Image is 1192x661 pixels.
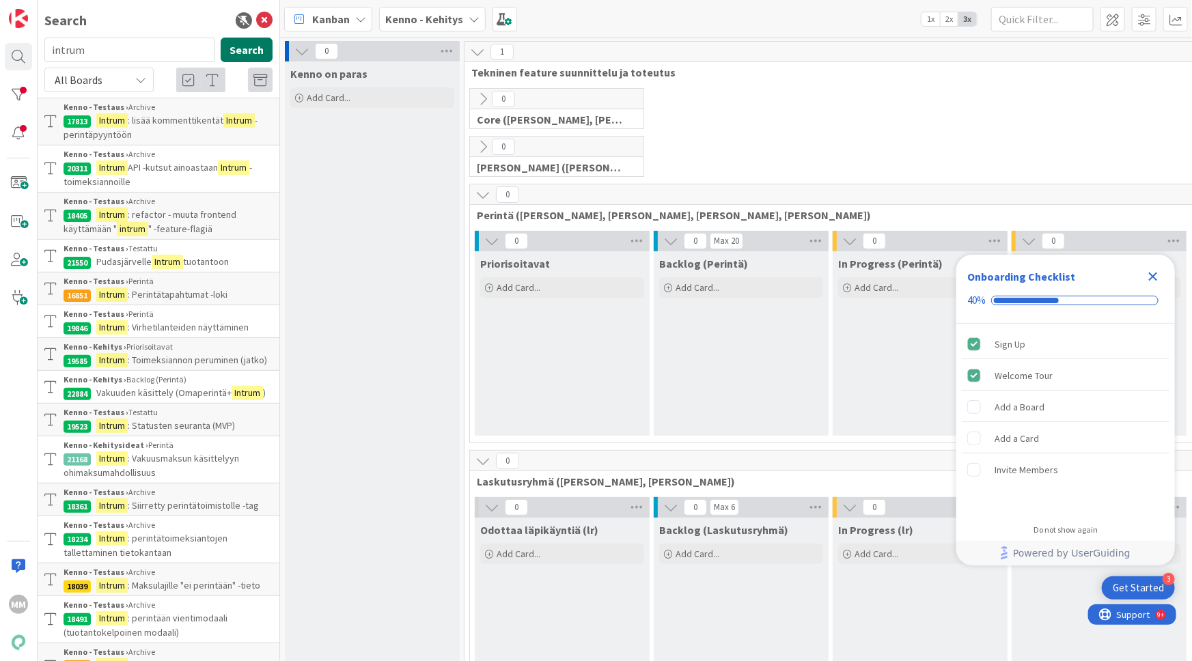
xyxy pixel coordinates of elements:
div: 16851 [64,290,91,302]
span: : Perintätapahtumat -loki [128,288,227,300]
mark: Intrum [96,419,128,433]
div: Invite Members is incomplete. [962,455,1169,485]
a: Kenno - Testaus ›Testattu19523Intrum: Statusten seuranta (MVP) [38,403,279,436]
div: Welcome Tour [995,367,1053,384]
a: Kenno - Kehitysideat ›Perintä21168Intrum: Vakuusmaksun käsittelyyn ohimaksumahdollisuus [38,436,279,483]
div: 18405 [64,210,91,222]
span: Kanban [312,11,350,27]
a: Kenno - Testaus ›Archive17813Intrum: lisää kommenttikentätIntrum-perintäpyyntöön [38,98,279,145]
div: Sign Up is complete. [962,329,1169,359]
div: 19523 [64,421,91,433]
div: Add a Card [995,430,1039,447]
div: Max 6 [714,504,735,511]
div: Checklist progress: 40% [967,294,1164,307]
span: 2x [940,12,958,26]
span: Powered by UserGuiding [1013,545,1131,561]
div: Checklist items [956,324,1175,516]
button: Search [221,38,273,62]
a: Kenno - Testaus ›Archive18405Intrum: refactor - muuta frontend käyttämään "intrum" -feature-flagiä [38,192,279,240]
div: Add a Board [995,399,1044,415]
span: : Virhetilanteiden näyttäminen [128,321,249,333]
b: Kenno - Testaus › [64,600,128,610]
mark: Intrum [96,498,128,513]
span: : perintään vientimodaali (tuotantokelpoinen modaali) [64,612,227,638]
span: 0 [684,499,707,516]
span: Priorisoitavat [480,257,550,270]
b: Kenno - Testaus › [64,487,128,497]
div: Add a Card is incomplete. [962,423,1169,453]
span: Add Card... [855,281,898,294]
span: Odottaa läpikäyntiä (lr) [480,523,598,537]
span: 0 [496,186,519,203]
div: 18234 [64,533,91,546]
div: Testattu [64,242,273,255]
span: All Boards [55,73,102,87]
span: 0 [505,499,528,516]
b: Kenno - Testaus › [64,149,128,159]
mark: Intrum [232,386,263,400]
span: : Vakuusmaksun käsittelyyn ohimaksumahdollisuus [64,452,239,479]
div: Search [44,10,87,31]
a: Kenno - Testaus ›Archive18491Intrum: perintään vientimodaali (tuotantokelpoinen modaali) [38,596,279,643]
b: Kenno - Kehitys [385,12,463,26]
div: Do not show again [1034,524,1098,535]
mark: intrum [117,222,148,236]
span: ) [263,386,266,399]
span: tuotantoon [183,255,229,268]
span: : lisää kommenttikentät [128,114,223,126]
div: 18039 [64,580,91,593]
span: 0 [505,233,528,249]
span: 3x [958,12,977,26]
div: Perintä [64,439,273,451]
div: Backlog (Perintä) [64,374,273,386]
div: 17813 [64,115,91,128]
div: Archive [64,101,273,113]
mark: Intrum [96,578,128,593]
b: Kenno - Kehitysideat › [64,440,148,450]
span: API -kutsut ainoastaan [128,161,218,173]
mark: Intrum [96,160,128,175]
div: Archive [64,486,273,498]
span: Vakuuden käsittely (Omaperintä+ [96,386,232,399]
span: Kenno on paras [290,67,368,81]
input: Quick Filter... [991,7,1094,31]
span: Support [29,2,62,18]
div: Checklist Container [956,255,1175,565]
span: 0 [863,233,886,249]
div: Invite Members [995,462,1058,478]
span: Backlog (Perintä) [659,257,748,270]
b: Kenno - Testaus › [64,243,128,253]
span: : Siirretty perintätoimistolle -tag [128,499,259,511]
b: Kenno - Testaus › [64,309,128,319]
span: 0 [496,453,519,469]
div: 20311 [64,163,91,175]
div: Open Get Started checklist, remaining modules: 3 [1102,576,1175,600]
b: Kenno - Testaus › [64,407,128,417]
mark: Intrum [96,611,128,625]
span: : perintätoimeksiantojen tallettaminen tietokantaan [64,532,227,559]
div: 19846 [64,322,91,335]
a: Kenno - Testaus ›Archive18234Intrum: perintätoimeksiantojen tallettaminen tietokantaan [38,516,279,563]
span: Add Card... [497,548,540,560]
div: Priorisoitavat [64,341,273,353]
div: Archive [64,195,273,208]
mark: Intrum [152,255,183,269]
div: Close Checklist [1142,266,1164,287]
span: Backlog (Laskutusryhmä) [659,523,788,537]
mark: Intrum [96,451,128,466]
span: Add Card... [676,281,719,294]
b: Kenno - Kehitys › [64,341,126,352]
b: Kenno - Kehitys › [64,374,126,384]
span: 0 [863,499,886,516]
div: Get Started [1113,581,1164,595]
div: Archive [64,566,273,578]
div: Archive [64,519,273,531]
span: : refactor - muuta frontend käyttämään " [64,208,236,235]
a: Kenno - Kehitys ›Priorisoitavat19585Intrum: Toimeksiannon peruminen (jatko) [38,337,279,371]
span: 1 [490,44,514,60]
b: Kenno - Testaus › [64,520,128,530]
div: Archive [64,148,273,160]
span: Pudasjärvelle [96,255,152,268]
a: Kenno - Testaus ›Archive20311IntrumAPI -kutsut ainoastaanIntrum-toimeksiannoille [38,145,279,192]
a: Kenno - Kehitys ›Backlog (Perintä)22884Vakuuden käsittely (Omaperintä+Intrum) [38,371,279,403]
